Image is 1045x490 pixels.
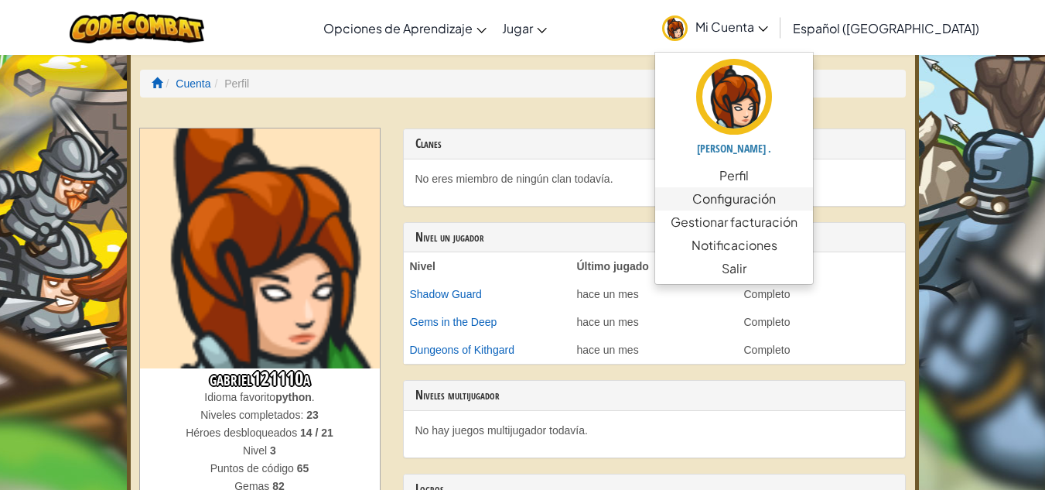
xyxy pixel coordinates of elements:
[738,252,905,280] th: Estado
[655,57,813,164] a: [PERSON_NAME] .
[306,409,319,421] strong: 23
[297,462,309,475] strong: 65
[210,462,297,475] span: Puntos de código
[415,423,893,438] p: No hay juegos multijugador todavía.
[692,236,777,255] span: Notificaciones
[316,7,494,49] a: Opciones de Aprendizaje
[571,280,738,308] td: hace un mes
[655,234,813,257] a: Notificaciones
[785,7,987,49] a: Español ([GEOGRAPHIC_DATA])
[671,142,797,154] h5: [PERSON_NAME] .
[571,336,738,364] td: hace un mes
[70,12,205,43] img: CodeCombat logo
[738,336,905,364] td: Completo
[793,20,979,36] span: Español ([GEOGRAPHIC_DATA])
[571,308,738,336] td: hace un mes
[494,7,555,49] a: Jugar
[695,19,768,35] span: Mi Cuenta
[571,252,738,280] th: Último jugado
[323,20,473,36] span: Opciones de Aprendizaje
[655,257,813,280] a: Salir
[200,409,306,421] span: Niveles completados:
[655,164,813,187] a: Perfil
[662,15,688,41] img: avatar
[738,308,905,336] td: Completo
[210,76,249,91] li: Perfil
[655,211,813,234] a: Gestionar facturación
[176,77,210,90] a: Cuenta
[696,59,772,135] img: avatar
[312,391,315,403] span: .
[415,389,893,403] h3: Niveles multijugador
[410,316,497,328] a: Gems in the Deep
[655,187,813,211] a: Configuración
[738,280,905,308] td: Completo
[410,288,482,300] a: Shadow Guard
[654,3,776,52] a: Mi Cuenta
[300,427,333,439] strong: 14 / 21
[502,20,533,36] span: Jugar
[415,171,893,187] p: No eres miembro de ningún clan todavía.
[410,344,514,356] a: Dungeons of Kithgard
[275,391,312,403] strong: python
[186,427,300,439] span: Héroes desbloqueados
[404,252,571,280] th: Nivel
[140,368,380,389] h3: gabriel121110a
[243,444,270,457] span: Nivel
[204,391,275,403] span: Idioma favorito
[270,444,276,457] strong: 3
[415,231,893,245] h3: Nivel un jugador
[415,137,893,151] h3: Clanes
